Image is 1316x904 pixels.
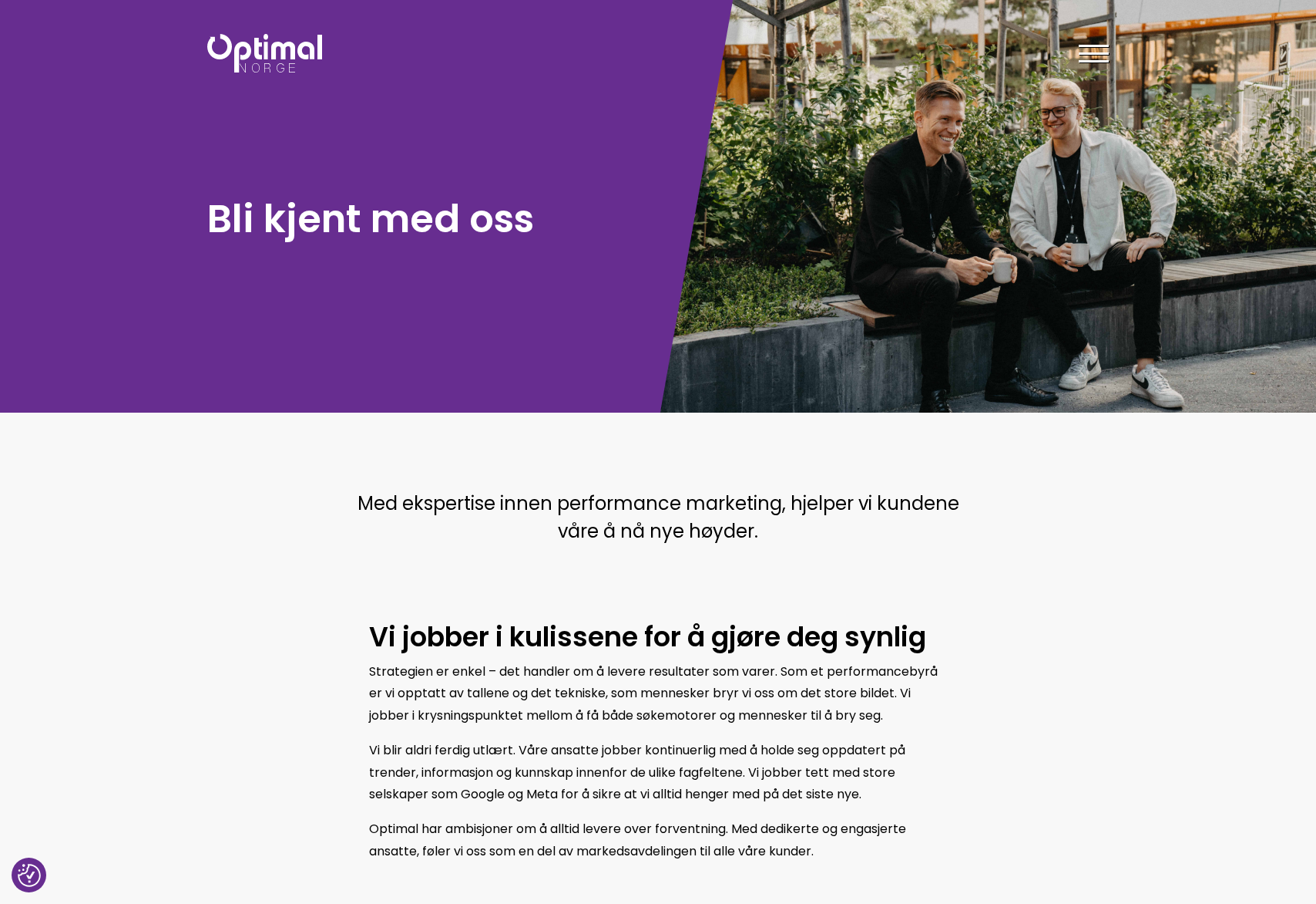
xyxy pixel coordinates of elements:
[207,34,322,73] img: Optimal Norge
[358,491,959,544] span: Med ekspertise innen performance marketing, hjelper vi kundene våre å nå nye høyder.
[18,864,41,887] img: Revisit consent button
[18,864,41,887] button: Samtykkepreferanser
[369,741,905,804] span: Vi blir aldri ferdig utlært. Våre ansatte jobber kontinuerlig med å holde seg oppdatert på trende...
[369,619,947,655] h2: Vi jobber i kulissene for å gjøre deg synlig
[207,194,650,244] h1: Bli kjent med oss
[369,663,938,725] span: Strategien er enkel – det handler om å levere resultater som varer. Som et performancebyrå er vi ...
[369,820,906,860] span: Optimal har ambisjoner om å alltid levere over forventning. Med dedikerte og engasjerte ansatte, ...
